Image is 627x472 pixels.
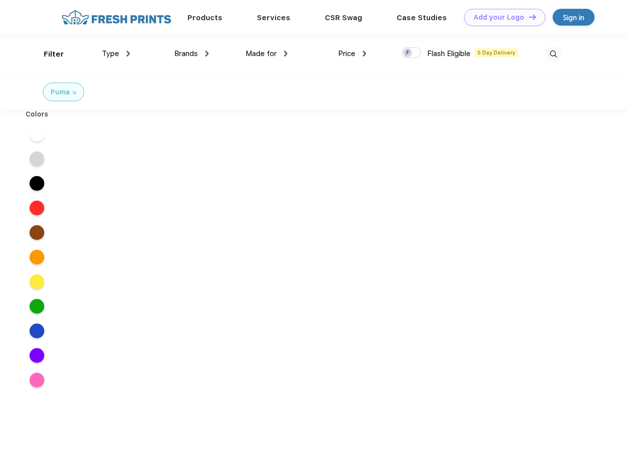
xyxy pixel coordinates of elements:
[545,46,562,62] img: desktop_search.svg
[473,13,524,22] div: Add your Logo
[59,9,174,26] img: fo%20logo%202.webp
[563,12,584,23] div: Sign in
[257,13,290,22] a: Services
[427,49,470,58] span: Flash Eligible
[363,51,366,57] img: dropdown.png
[325,13,362,22] a: CSR Swag
[205,51,209,57] img: dropdown.png
[284,51,287,57] img: dropdown.png
[338,49,355,58] span: Price
[102,49,119,58] span: Type
[246,49,277,58] span: Made for
[174,49,198,58] span: Brands
[474,48,518,57] span: 5 Day Delivery
[44,49,64,60] div: Filter
[51,87,70,97] div: Puma
[188,13,222,22] a: Products
[73,91,76,94] img: filter_cancel.svg
[126,51,130,57] img: dropdown.png
[529,14,536,20] img: DT
[18,109,56,119] div: Colors
[553,9,595,26] a: Sign in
